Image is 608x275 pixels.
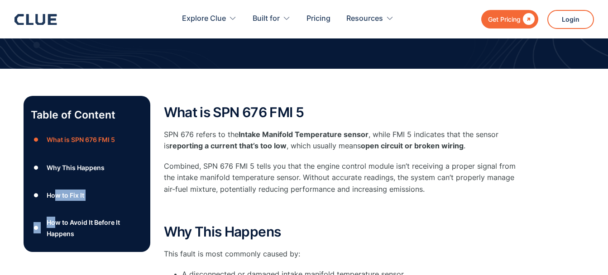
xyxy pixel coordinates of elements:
[47,217,143,239] div: How to Avoid It Before It Happens
[164,224,526,239] h2: Why This Happens
[182,5,237,33] div: Explore Clue
[47,190,84,201] div: How to Fix It
[164,204,526,215] p: ‍
[361,141,464,150] strong: open circuit or broken wiring
[31,133,42,147] div: ●
[47,162,105,173] div: Why This Happens
[31,189,143,202] a: ●How to Fix It
[346,5,394,33] div: Resources
[164,161,526,195] p: Combined, SPN 676 FMI 5 tells you that the engine control module isn’t receiving a proper signal ...
[547,10,594,29] a: Login
[481,10,538,28] a: Get Pricing
[306,5,330,33] a: Pricing
[253,5,280,33] div: Built for
[169,141,287,150] strong: reporting a current that’s too low
[346,5,383,33] div: Resources
[31,161,143,174] a: ●Why This Happens
[31,221,42,235] div: ●
[253,5,291,33] div: Built for
[164,105,526,120] h2: What is SPN 676 FMI 5
[31,133,143,147] a: ●What is SPN 676 FMI 5
[31,161,42,174] div: ●
[182,5,226,33] div: Explore Clue
[31,217,143,239] a: ●How to Avoid It Before It Happens
[47,134,115,145] div: What is SPN 676 FMI 5
[31,108,143,122] p: Table of Content
[239,130,369,139] strong: Intake Manifold Temperature sensor
[521,14,535,25] div: 
[488,14,521,25] div: Get Pricing
[164,248,526,260] p: This fault is most commonly caused by:
[31,189,42,202] div: ●
[164,129,526,152] p: SPN 676 refers to the , while FMI 5 indicates that the sensor is , which usually means .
